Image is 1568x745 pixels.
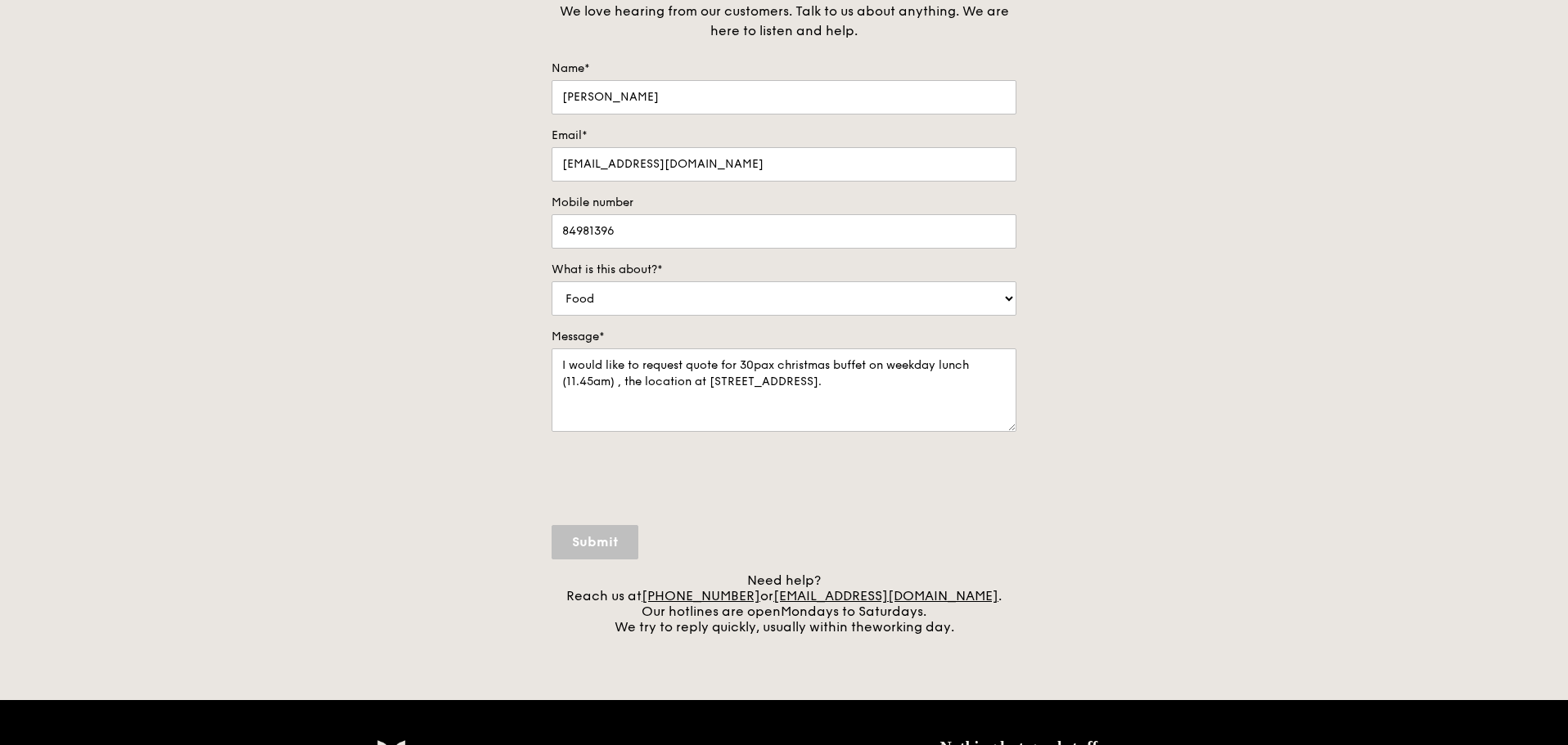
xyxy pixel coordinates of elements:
a: [EMAIL_ADDRESS][DOMAIN_NAME] [773,588,998,604]
label: What is this about?* [552,262,1016,278]
input: Submit [552,525,638,559]
a: [PHONE_NUMBER] [642,588,760,604]
label: Name* [552,61,1016,77]
div: We love hearing from our customers. Talk to us about anything. We are here to listen and help. [552,2,1016,41]
label: Mobile number [552,195,1016,211]
div: Need help? Reach us at or . Our hotlines are open We try to reply quickly, usually within the [552,572,1016,635]
label: Message* [552,329,1016,345]
span: working day. [872,619,954,635]
span: Mondays to Saturdays. [781,604,926,619]
label: Email* [552,128,1016,144]
iframe: reCAPTCHA [552,448,800,512]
